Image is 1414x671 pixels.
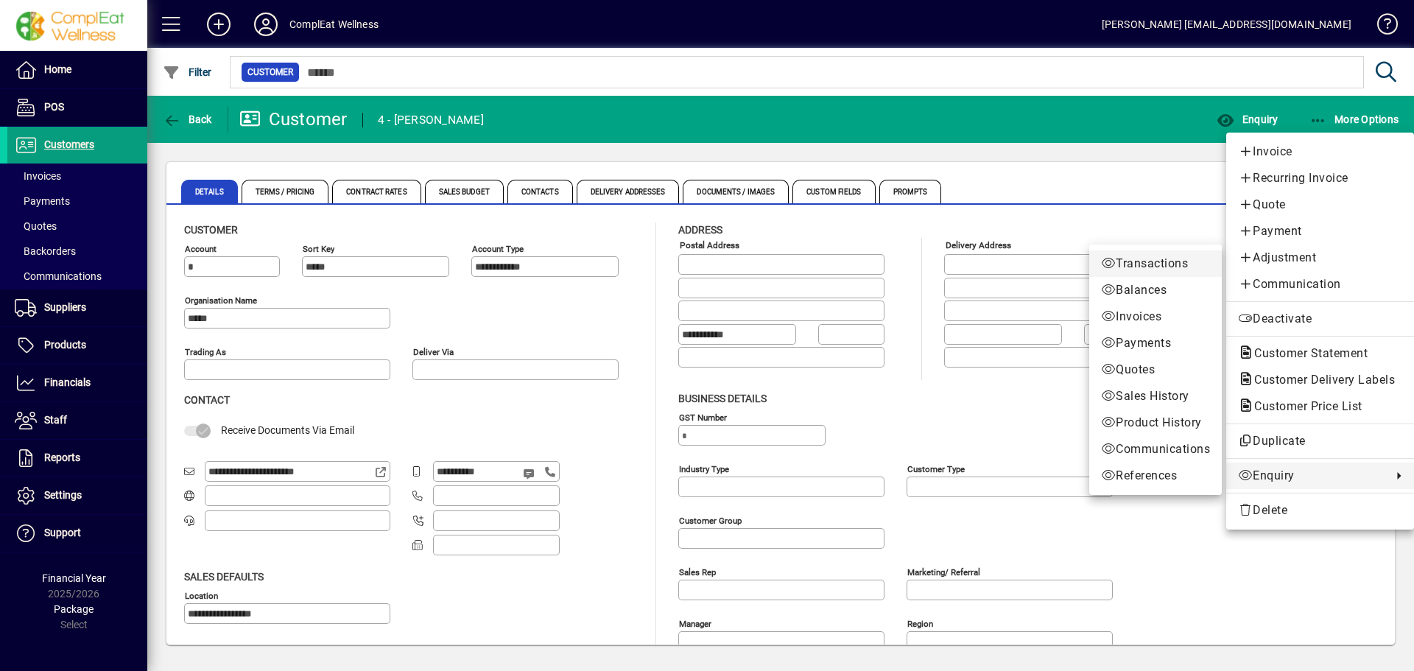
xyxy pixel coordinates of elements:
[1238,222,1402,240] span: Payment
[1238,373,1402,387] span: Customer Delivery Labels
[1101,467,1210,485] span: References
[1238,275,1402,293] span: Communication
[1238,310,1402,328] span: Deactivate
[1101,414,1210,432] span: Product History
[1238,399,1370,413] span: Customer Price List
[1238,143,1402,161] span: Invoice
[1238,502,1402,519] span: Delete
[1101,361,1210,379] span: Quotes
[1101,387,1210,405] span: Sales History
[1238,432,1402,450] span: Duplicate
[1238,346,1375,360] span: Customer Statement
[1238,169,1402,187] span: Recurring Invoice
[1101,281,1210,299] span: Balances
[1101,308,1210,326] span: Invoices
[1101,255,1210,273] span: Transactions
[1101,334,1210,352] span: Payments
[1238,467,1385,485] span: Enquiry
[1101,440,1210,458] span: Communications
[1238,249,1402,267] span: Adjustment
[1238,196,1402,214] span: Quote
[1226,306,1414,332] button: Deactivate customer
